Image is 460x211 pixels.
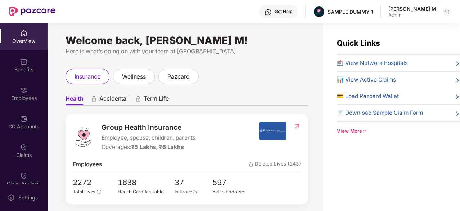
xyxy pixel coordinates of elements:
img: svg+xml;base64,PHN2ZyBpZD0iQmVuZWZpdHMiIHhtbG5zPSJodHRwOi8vd3d3LnczLm9yZy8yMDAwL3N2ZyIgd2lkdGg9Ij... [20,58,27,65]
span: 37 [175,177,213,189]
span: down [362,129,367,133]
img: logo [73,126,94,148]
div: Admin [388,12,436,18]
img: svg+xml;base64,PHN2ZyBpZD0iU2V0dGluZy0yMHgyMCIgeG1sbnM9Imh0dHA6Ly93d3cudzMub3JnLzIwMDAvc3ZnIiB3aW... [8,194,15,201]
span: pazcard [167,72,190,81]
span: 2272 [73,177,101,189]
div: Yet to Endorse [212,188,251,195]
img: svg+xml;base64,PHN2ZyBpZD0iQ2xhaW0iIHhtbG5zPSJodHRwOi8vd3d3LnczLm9yZy8yMDAwL3N2ZyIgd2lkdGg9IjIwIi... [20,172,27,179]
span: Quick Links [337,39,380,48]
div: View More [337,127,460,135]
div: [PERSON_NAME] M [388,5,436,12]
div: Coverages: [102,143,195,151]
div: Here is what’s going on with your team at [GEOGRAPHIC_DATA] [66,47,308,56]
div: Get Help [275,9,292,14]
img: svg+xml;base64,PHN2ZyBpZD0iQ2xhaW0iIHhtbG5zPSJodHRwOi8vd3d3LnczLm9yZy8yMDAwL3N2ZyIgd2lkdGg9IjIwIi... [20,144,27,151]
span: 🏥 View Network Hospitals [337,59,408,67]
div: animation [91,96,97,102]
span: right [455,110,460,117]
span: 597 [212,177,251,189]
span: right [455,77,460,84]
div: Settings [16,194,40,201]
span: 📄 Download Sample Claim Form [337,109,423,117]
span: Accidental [99,95,128,105]
span: 1638 [118,177,175,189]
span: wellness [122,72,146,81]
span: right [455,93,460,101]
img: New Pazcare Logo [9,7,55,16]
img: RedirectIcon [293,123,301,130]
span: 💳 Load Pazcard Wallet [337,92,399,101]
span: Total Lives [73,189,95,194]
span: 📊 View Active Claims [337,75,396,84]
div: Welcome back, [PERSON_NAME] M! [66,38,308,43]
span: Employee, spouse, children, parents [102,133,195,142]
img: insurerIcon [259,122,286,140]
span: ₹5 Lakhs, ₹6 Lakhs [131,144,184,150]
div: In Process [175,188,213,195]
span: Term Life [144,95,169,105]
span: Employees [73,160,102,169]
img: svg+xml;base64,PHN2ZyBpZD0iSG9tZSIgeG1sbnM9Imh0dHA6Ly93d3cudzMub3JnLzIwMDAvc3ZnIiB3aWR0aD0iMjAiIG... [20,30,27,37]
div: Health Card Available [118,188,175,195]
span: insurance [75,72,100,81]
span: info-circle [97,190,101,194]
img: svg+xml;base64,PHN2ZyBpZD0iSGVscC0zMngzMiIgeG1sbnM9Imh0dHA6Ly93d3cudzMub3JnLzIwMDAvc3ZnIiB3aWR0aD... [265,9,272,16]
div: SAMPLE DUMMY 1 [328,8,373,15]
img: deleteIcon [249,162,253,167]
img: Pazcare_Alternative_logo-01-01.png [314,6,324,17]
div: animation [135,96,141,102]
span: Group Health Insurance [102,122,195,133]
img: svg+xml;base64,PHN2ZyBpZD0iQ0RfQWNjb3VudHMiIGRhdGEtbmFtZT0iQ0QgQWNjb3VudHMiIHhtbG5zPSJodHRwOi8vd3... [20,115,27,122]
span: Deleted Lives (143) [249,160,301,169]
span: right [455,60,460,67]
span: Health [66,95,84,105]
img: svg+xml;base64,PHN2ZyBpZD0iRW1wbG95ZWVzIiB4bWxucz0iaHR0cDovL3d3dy53My5vcmcvMjAwMC9zdmciIHdpZHRoPS... [20,87,27,94]
img: svg+xml;base64,PHN2ZyBpZD0iRHJvcGRvd24tMzJ4MzIiIHhtbG5zPSJodHRwOi8vd3d3LnczLm9yZy8yMDAwL3N2ZyIgd2... [444,9,450,14]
